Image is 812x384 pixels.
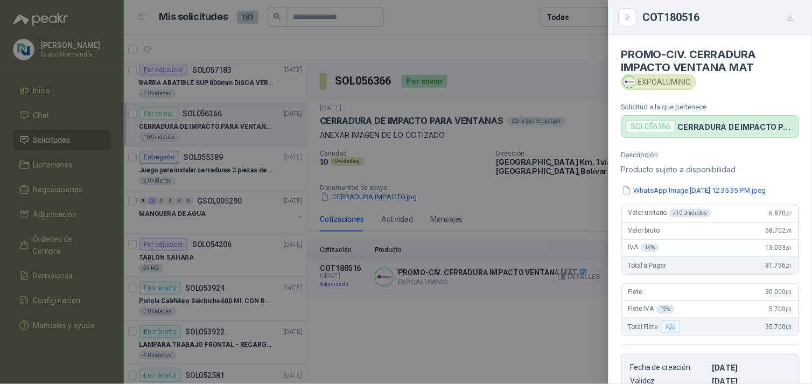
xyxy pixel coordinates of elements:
[631,363,708,372] p: Fecha de creación
[621,11,634,24] button: Close
[786,211,792,217] span: ,27
[712,363,790,372] p: [DATE]
[766,244,792,252] span: 13.053
[628,262,666,269] span: Total a Pagar
[766,288,792,296] span: 30.000
[621,151,799,159] p: Descripción
[786,263,792,269] span: ,21
[628,227,660,234] span: Valor bruto
[786,245,792,251] span: ,51
[621,103,799,111] p: Solicitud a la que pertenece
[628,320,683,333] span: Total Flete
[628,209,711,218] span: Valor unitario
[766,323,792,331] span: 35.700
[766,227,792,234] span: 68.702
[643,9,799,26] div: COT180516
[656,305,675,313] div: 19 %
[626,120,676,133] div: SOL056366
[786,306,792,312] span: ,00
[786,289,792,295] span: ,00
[624,76,635,88] img: Company Logo
[628,243,659,252] span: IVA
[769,210,792,217] span: 6.870
[769,305,792,313] span: 5.700
[628,288,642,296] span: Flete
[660,320,680,333] div: Fijo
[628,305,675,313] span: Flete IVA
[621,74,696,90] div: EXPOALUMINIO
[678,122,794,131] p: CERRADURA DE IMPACTO PARA VENTANAS
[621,163,799,176] p: Producto sujeto a disponibilidad
[621,48,799,74] h4: PROMO-CIV. CERRADURA IMPACTO VENTANA MAT
[669,209,711,218] div: x 10 Unidades
[621,185,767,196] button: WhatsApp Image [DATE] 12.35.35 PM.jpeg
[641,243,660,252] div: 19 %
[766,262,792,269] span: 81.756
[786,228,792,234] span: ,70
[786,324,792,330] span: ,00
